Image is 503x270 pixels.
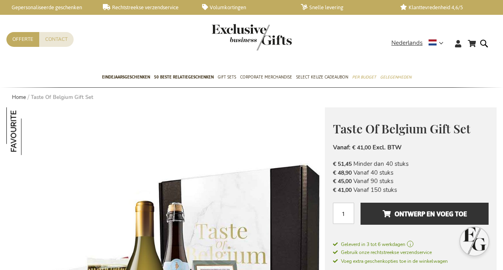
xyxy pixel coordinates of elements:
button: Ontwerp en voeg toe [361,203,489,225]
a: store logo [212,24,252,50]
li: Minder dan 40 stuks [333,160,489,168]
a: Klanttevredenheid 4,6/5 [400,4,486,11]
span: Gebruik onze rechtstreekse verzendservice [333,249,432,256]
span: Eindejaarsgeschenken [102,73,150,81]
span: Select Keuze Cadeaubon [296,73,348,81]
a: Snelle levering [301,4,387,11]
input: Aantal [333,203,354,224]
span: Voeg extra geschenkopties toe in de winkelwagen [333,258,448,264]
a: Home [12,94,26,101]
span: Gelegenheden [380,73,411,81]
a: Volumkortingen [202,4,288,11]
span: Nederlands [391,38,423,48]
span: Excl. BTW [373,143,402,151]
li: Vanaf 90 stuks [333,177,489,185]
li: Vanaf 150 stuks [333,186,489,194]
span: Ontwerp en voeg toe [383,208,467,220]
span: Per Budget [352,73,376,81]
span: € 51,45 [333,160,352,168]
span: € 45,00 [333,177,352,185]
a: Geleverd in 3 tot 6 werkdagen [333,241,489,248]
strong: Taste Of Belgium Gift Set [31,94,93,101]
img: Exclusive Business gifts logo [212,24,292,50]
span: 50 beste relatiegeschenken [154,73,214,81]
span: € 41,00 [333,186,352,194]
a: Gepersonaliseerde geschenken [4,4,90,11]
li: Vanaf 40 stuks [333,169,489,177]
span: € 41,00 [352,144,371,151]
a: Rechtstreekse verzendservice [103,4,189,11]
a: Voeg extra geschenkopties toe in de winkelwagen [333,257,489,265]
div: Nederlands [391,38,449,48]
span: Corporate Merchandise [240,73,292,81]
span: € 48,90 [333,169,352,177]
a: Gebruik onze rechtstreekse verzendservice [333,248,489,256]
span: Taste Of Belgium Gift Set [333,121,471,137]
a: Offerte [6,32,39,47]
a: Contact [39,32,74,47]
span: Vanaf: [333,143,351,151]
img: Taste Of Belgium Gift Set [6,107,54,155]
span: Gift Sets [218,73,236,81]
